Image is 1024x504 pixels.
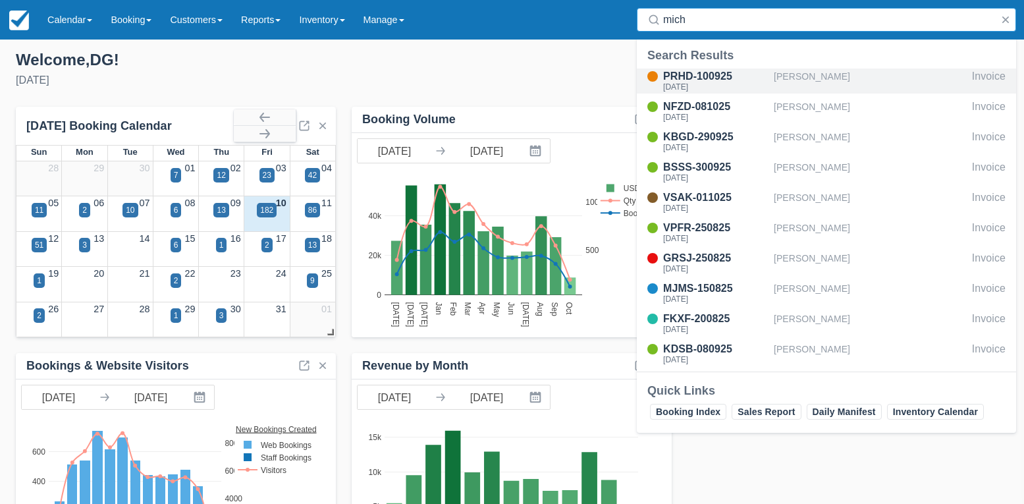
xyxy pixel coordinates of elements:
a: 21 [139,268,149,279]
div: 1 [37,275,41,287]
div: Revenue by Month [362,358,468,374]
div: [PERSON_NAME] [774,190,967,215]
div: Invoice [972,190,1006,215]
a: Sales Report [732,404,801,420]
span: Sun [31,147,47,157]
div: [DATE] [663,113,768,121]
input: End Date [114,385,188,409]
div: Invoice [972,99,1006,124]
span: Tue [123,147,138,157]
div: Invoice [972,69,1006,94]
button: Interact with the calendar and add the check-in date for your trip. [524,139,550,163]
a: 18 [321,233,332,244]
span: Sat [306,147,319,157]
div: [PERSON_NAME] [774,129,967,154]
div: KBGD-290925 [663,129,768,145]
a: 14 [139,233,149,244]
text: New Bookings Created [236,424,317,434]
div: 2 [265,239,269,251]
div: 3 [219,310,224,322]
a: 28 [139,304,149,314]
div: 13 [217,204,225,216]
div: VPFR-250825 [663,220,768,236]
input: Start Date [358,139,431,163]
a: PRHD-100925[DATE][PERSON_NAME]Invoice [637,69,1016,94]
input: End Date [450,139,524,163]
div: 13 [308,239,317,251]
a: 30 [230,304,241,314]
a: KBGD-290925[DATE][PERSON_NAME]Invoice [637,129,1016,154]
div: 1 [219,239,224,251]
div: [DATE] [663,295,768,303]
a: 13 [94,233,104,244]
a: 01 [185,163,196,173]
div: 86 [308,204,317,216]
a: MJMS-150825[DATE][PERSON_NAME]Invoice [637,281,1016,306]
button: Interact with the calendar and add the check-in date for your trip. [188,385,214,409]
a: 07 [139,198,149,208]
div: 2 [37,310,41,322]
div: PRHD-100925 [663,69,768,84]
input: End Date [450,385,524,409]
div: [DATE] [663,356,768,364]
div: 12 [217,169,225,181]
div: 6 [174,204,178,216]
div: [PERSON_NAME] [774,341,967,366]
div: Bookings & Website Visitors [26,358,189,374]
span: Mon [76,147,94,157]
div: [PERSON_NAME] [774,281,967,306]
div: Invoice [972,341,1006,366]
a: FKXF-200825[DATE][PERSON_NAME]Invoice [637,311,1016,336]
div: Invoice [972,250,1006,275]
a: 29 [94,163,104,173]
div: VSAK-011025 [663,190,768,206]
a: BSSS-300925[DATE][PERSON_NAME]Invoice [637,159,1016,184]
div: [DATE] [663,174,768,182]
div: [PERSON_NAME] [774,69,967,94]
input: Start Date [358,385,431,409]
img: checkfront-main-nav-mini-logo.png [9,11,29,30]
a: 10 [276,198,286,208]
a: 19 [48,268,59,279]
a: Inventory Calendar [887,404,984,420]
div: Welcome , DG ! [16,50,502,70]
a: 02 [230,163,241,173]
a: KDSB-080925[DATE][PERSON_NAME]Invoice [637,341,1016,366]
a: 17 [276,233,286,244]
div: 182 [260,204,273,216]
a: Booking Index [650,404,726,420]
div: [DATE] [663,83,768,91]
div: [DATE] [663,144,768,152]
div: BSSS-300925 [663,159,768,175]
a: 16 [230,233,241,244]
a: 08 [185,198,196,208]
div: [DATE] [663,235,768,242]
a: 27 [94,304,104,314]
a: 01 [321,304,332,314]
div: [PERSON_NAME] [774,311,967,336]
a: 20 [94,268,104,279]
a: NFZD-081025[DATE][PERSON_NAME]Invoice [637,99,1016,124]
div: [PERSON_NAME] [774,159,967,184]
input: Search ( / ) [663,8,995,32]
span: Fri [261,147,273,157]
div: 6 [174,239,178,251]
a: 26 [48,304,59,314]
a: 25 [321,268,332,279]
div: NFZD-081025 [663,99,768,115]
div: Invoice [972,220,1006,245]
a: 04 [321,163,332,173]
div: [DATE] [16,72,502,88]
a: 11 [321,198,332,208]
a: 23 [230,268,241,279]
div: Quick Links [647,383,1006,399]
a: GRSJ-250825[DATE][PERSON_NAME]Invoice [637,250,1016,275]
div: Booking Volume [362,112,456,127]
div: [DATE] [663,325,768,333]
div: [PERSON_NAME] [774,250,967,275]
input: Start Date [22,385,95,409]
a: 12 [48,233,59,244]
a: 31 [276,304,286,314]
div: 23 [263,169,271,181]
div: 9 [310,275,315,287]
